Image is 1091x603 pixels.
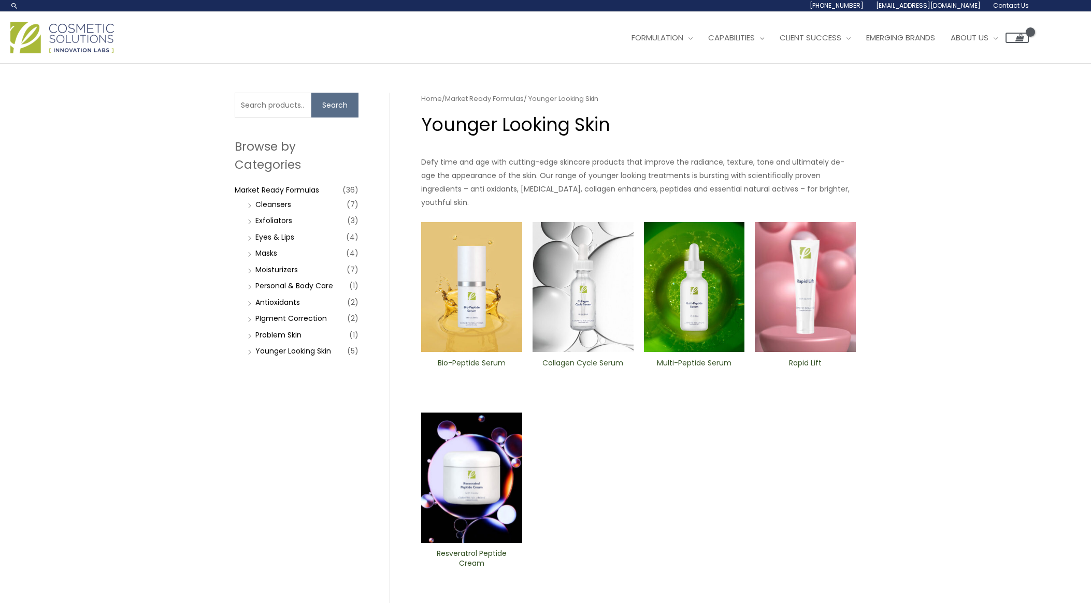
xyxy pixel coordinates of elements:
h1: Younger Looking Skin [421,112,856,137]
span: About Us [951,32,988,43]
a: Cleansers [255,199,291,210]
a: Younger Looking Skin [255,346,331,356]
span: Emerging Brands [866,32,935,43]
span: (2) [347,311,358,326]
a: Emerging Brands [858,22,943,53]
span: (1) [349,278,358,293]
img: Bio-Peptide ​Serum [421,222,522,352]
a: Search icon link [10,2,19,10]
a: PIgment Correction [255,313,327,323]
a: Exfoliators [255,215,292,226]
span: Formulation [631,32,683,43]
a: View Shopping Cart, empty [1006,33,1029,43]
a: About Us [943,22,1006,53]
h2: Browse by Categories [235,138,358,173]
h2: Collagen Cycle Serum [541,358,625,378]
span: (7) [347,262,358,277]
span: Capabilities [708,32,755,43]
a: Moisturizers [255,264,298,275]
span: Contact Us [993,1,1029,10]
span: (4) [346,230,358,244]
a: Market Ready Formulas [235,185,319,195]
img: Collagen Cycle Serum [533,222,634,352]
a: Capabilities [700,22,772,53]
span: (3) [347,213,358,228]
span: (5) [347,344,358,358]
span: [EMAIL_ADDRESS][DOMAIN_NAME] [876,1,981,10]
h2: Resveratrol Peptide Cream [430,549,513,568]
span: (1) [349,328,358,342]
p: Defy time and age with cutting-edge skincare products that improve the radiance, texture, tone an... [421,155,856,209]
span: Client Success [780,32,841,43]
a: Multi-Peptide Serum [652,358,736,381]
a: Bio-Peptide ​Serum [430,358,513,381]
a: Client Success [772,22,858,53]
img: Rapid Lift [755,222,856,352]
span: [PHONE_NUMBER] [810,1,864,10]
img: Cosmetic Solutions Logo [10,22,114,53]
nav: Breadcrumb [421,93,856,105]
a: Resveratrol Peptide Cream [430,549,513,572]
span: (36) [342,183,358,197]
a: Problem Skin [255,330,302,340]
h2: Bio-Peptide ​Serum [430,358,513,378]
span: (2) [347,295,358,310]
span: (4) [346,246,358,260]
button: Search [311,93,358,117]
a: Home [421,94,442,104]
h2: Rapid Lift [764,358,847,378]
a: Rapid Lift [764,358,847,381]
a: Masks [255,248,277,258]
a: Antioxidants [255,297,300,307]
a: Personal & Body Care [255,281,333,291]
a: Eyes & Lips [255,232,294,242]
a: Formulation [624,22,700,53]
h2: Multi-Peptide Serum [652,358,736,378]
nav: Site Navigation [616,22,1029,53]
img: Resveratrol ​Peptide Cream [421,413,522,543]
input: Search products… [235,93,311,117]
img: Multi-Peptide ​Serum [644,222,745,352]
a: Market Ready Formulas [445,94,524,104]
a: Collagen Cycle Serum [541,358,625,381]
span: (7) [347,197,358,212]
